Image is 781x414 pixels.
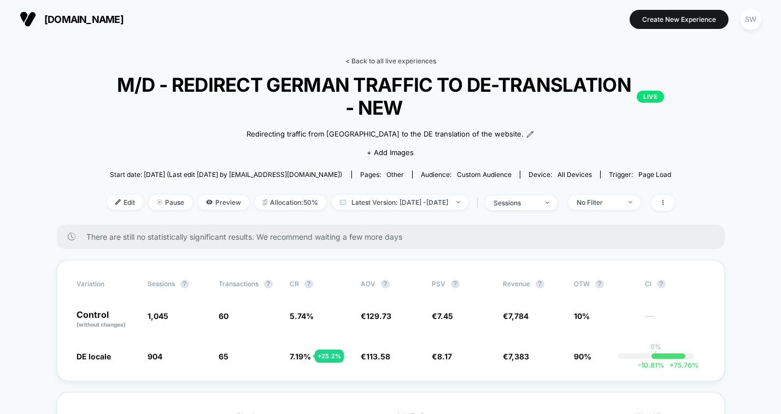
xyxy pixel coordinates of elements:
[536,280,544,288] button: ?
[386,170,404,179] span: other
[345,57,436,65] a: < Back to all live experiences
[456,201,460,203] img: end
[149,195,192,210] span: Pause
[670,361,674,369] span: +
[148,311,168,321] span: 1,045
[737,8,765,31] button: SW
[290,280,299,288] span: CR
[557,170,592,179] span: all devices
[107,195,143,210] span: Edit
[381,280,390,288] button: ?
[246,129,524,140] span: Redirecting traffic from [GEOGRAPHIC_DATA] to the DE translation of the website.
[20,11,36,27] img: Visually logo
[290,352,311,361] span: 7.19 %
[503,280,530,288] span: Revenue
[630,10,729,29] button: Create New Experience
[219,352,228,361] span: 65
[432,311,453,321] span: €
[664,361,698,369] span: 75.76 %
[637,91,664,103] p: LIVE
[494,199,537,207] div: sessions
[740,9,761,30] div: SW
[180,280,189,288] button: ?
[340,199,346,205] img: calendar
[366,352,390,361] span: 113.58
[315,350,344,363] div: + 25.2 %
[366,311,391,321] span: 129.73
[577,198,620,206] div: No Filter
[657,280,666,288] button: ?
[86,232,703,241] span: There are still no statistically significant results. We recommend waiting a few more days
[421,170,512,179] div: Audience:
[263,199,267,205] img: rebalance
[638,170,671,179] span: Page Load
[361,352,390,361] span: €
[304,280,313,288] button: ?
[219,311,228,321] span: 60
[77,321,126,328] span: (without changes)
[367,148,414,157] span: + Add Images
[508,352,529,361] span: 7,383
[508,311,529,321] span: 7,784
[157,199,162,205] img: end
[332,195,468,210] span: Latest Version: [DATE] - [DATE]
[360,170,404,179] div: Pages:
[148,280,175,288] span: Sessions
[545,202,549,204] img: end
[503,311,529,321] span: €
[574,311,590,321] span: 10%
[503,352,529,361] span: €
[361,280,375,288] span: AOV
[645,280,705,288] span: CI
[645,313,705,329] span: ---
[77,280,137,288] span: Variation
[629,201,632,203] img: end
[609,170,671,179] div: Trigger:
[115,199,121,205] img: edit
[361,311,391,321] span: €
[148,352,162,361] span: 904
[650,342,661,351] p: 0%
[44,14,124,25] span: [DOMAIN_NAME]
[117,73,665,119] span: M/D - REDIRECT GERMAN TRAFFIC TO DE-TRANSLATION - NEW
[437,352,452,361] span: 8.17
[520,170,600,179] span: Device:
[110,170,342,179] span: Start date: [DATE] (Last edit [DATE] by [EMAIL_ADDRESS][DOMAIN_NAME])
[638,361,664,369] span: -10.81 %
[574,352,591,361] span: 90%
[264,280,273,288] button: ?
[77,310,137,329] p: Control
[198,195,249,210] span: Preview
[451,280,460,288] button: ?
[219,280,259,288] span: Transactions
[574,280,634,288] span: OTW
[255,195,326,210] span: Allocation: 50%
[290,311,314,321] span: 5.74 %
[77,352,111,361] span: DE locale
[432,280,445,288] span: PSV
[457,170,512,179] span: Custom Audience
[437,311,453,321] span: 7.45
[595,280,604,288] button: ?
[474,195,485,211] span: |
[16,10,127,28] button: [DOMAIN_NAME]
[655,351,657,359] p: |
[432,352,452,361] span: €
